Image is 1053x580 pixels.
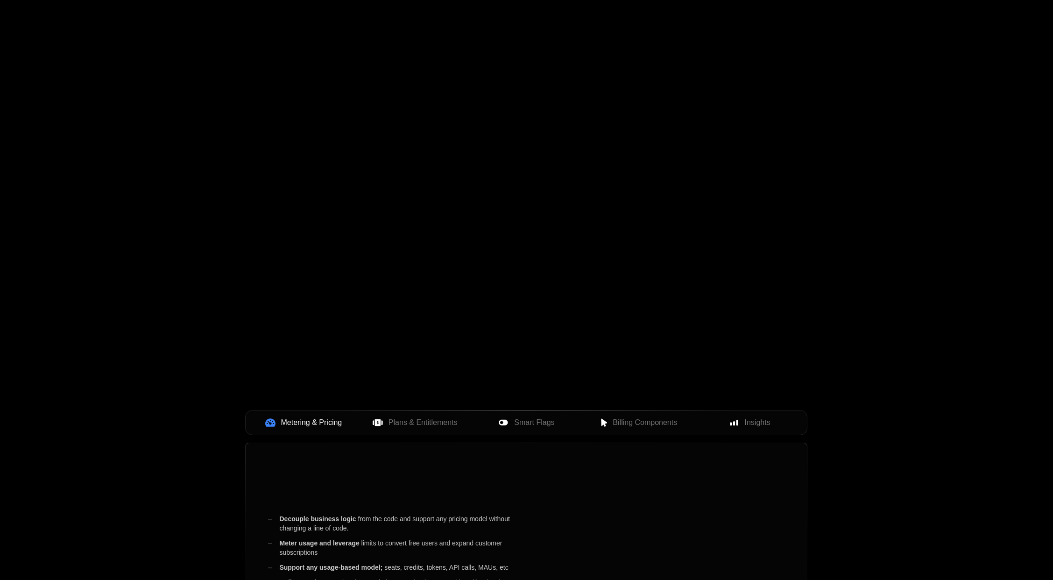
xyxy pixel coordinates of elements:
[247,412,359,433] button: Metering & Pricing
[694,412,806,433] button: Insights
[279,539,359,547] span: Meter usage and leverage
[389,417,458,428] span: Plans & Entitlements
[268,514,533,533] div: from the code and support any pricing model without changing a line of code.
[268,563,533,572] div: seats, credits, tokens, API calls, MAUs, etc
[279,515,356,523] span: Decouple business logic
[582,412,694,433] button: Billing Components
[281,417,342,428] span: Metering & Pricing
[359,412,471,433] button: Plans & Entitlements
[268,538,533,557] div: limits to convert free users and expand customer subscriptions
[613,417,677,428] span: Billing Components
[471,412,582,433] button: Smart Flags
[279,564,382,571] span: Support any usage-based model;
[514,417,554,428] span: Smart Flags
[745,417,770,428] span: Insights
